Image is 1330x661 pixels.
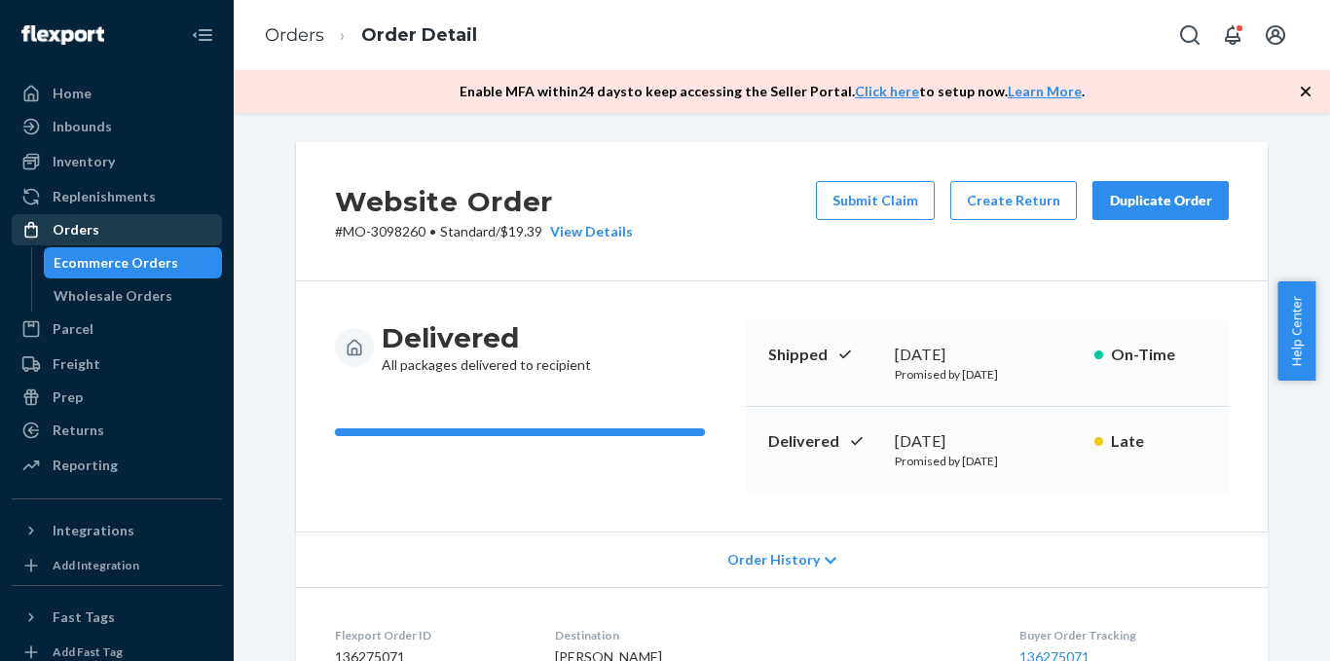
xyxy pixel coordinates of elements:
button: View Details [542,222,633,241]
button: Open notifications [1213,16,1252,55]
dt: Buyer Order Tracking [1019,627,1229,643]
h2: Website Order [335,181,633,222]
a: Add Integration [12,554,222,577]
p: Promised by [DATE] [895,366,1079,383]
a: Click here [855,83,919,99]
button: Open account menu [1256,16,1295,55]
a: Orders [12,214,222,245]
div: Inventory [53,152,115,171]
a: Freight [12,349,222,380]
dt: Destination [555,627,988,643]
div: Orders [53,220,99,239]
p: On-Time [1111,344,1205,366]
a: Inbounds [12,111,222,142]
button: Help Center [1277,281,1315,381]
button: Integrations [12,515,222,546]
div: [DATE] [895,344,1079,366]
dt: Flexport Order ID [335,627,524,643]
button: Close Navigation [183,16,222,55]
p: Promised by [DATE] [895,453,1079,469]
button: Duplicate Order [1092,181,1229,220]
button: Submit Claim [816,181,935,220]
div: Reporting [53,456,118,475]
div: All packages delivered to recipient [382,320,591,375]
p: # MO-3098260 / $19.39 [335,222,633,241]
p: Enable MFA within 24 days to keep accessing the Seller Portal. to setup now. . [460,82,1085,101]
a: Order Detail [361,24,477,46]
img: Flexport logo [21,25,104,45]
a: Orders [265,24,324,46]
button: Fast Tags [12,602,222,633]
a: Replenishments [12,181,222,212]
span: Order History [727,550,820,569]
p: Delivered [768,430,879,453]
ol: breadcrumbs [249,7,493,64]
div: Wholesale Orders [54,286,172,306]
div: Integrations [53,521,134,540]
div: Freight [53,354,100,374]
div: Add Fast Tag [53,643,123,660]
div: Inbounds [53,117,112,136]
div: Fast Tags [53,607,115,627]
a: Learn More [1008,83,1082,99]
span: • [429,223,436,239]
div: Ecommerce Orders [54,253,178,273]
a: Returns [12,415,222,446]
p: Shipped [768,344,879,366]
div: Parcel [53,319,93,339]
p: Late [1111,430,1205,453]
h3: Delivered [382,320,591,355]
a: Wholesale Orders [44,280,223,312]
div: Returns [53,421,104,440]
div: Replenishments [53,187,156,206]
div: Add Integration [53,557,139,573]
button: Open Search Box [1170,16,1209,55]
a: Parcel [12,313,222,345]
button: Create Return [950,181,1077,220]
div: [DATE] [895,430,1079,453]
div: Prep [53,387,83,407]
a: Home [12,78,222,109]
a: Ecommerce Orders [44,247,223,278]
span: Standard [440,223,496,239]
a: Prep [12,382,222,413]
a: Inventory [12,146,222,177]
div: Home [53,84,92,103]
a: Reporting [12,450,222,481]
div: Duplicate Order [1109,191,1212,210]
